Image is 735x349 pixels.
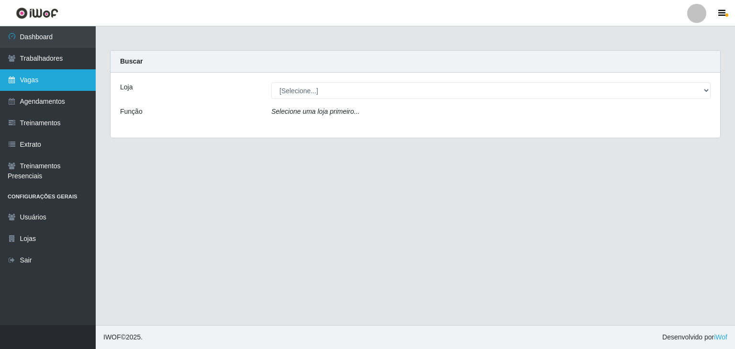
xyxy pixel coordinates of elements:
[662,332,727,342] span: Desenvolvido por
[103,333,121,341] span: IWOF
[271,108,359,115] i: Selecione uma loja primeiro...
[103,332,143,342] span: © 2025 .
[120,82,133,92] label: Loja
[714,333,727,341] a: iWof
[120,107,143,117] label: Função
[16,7,58,19] img: CoreUI Logo
[120,57,143,65] strong: Buscar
